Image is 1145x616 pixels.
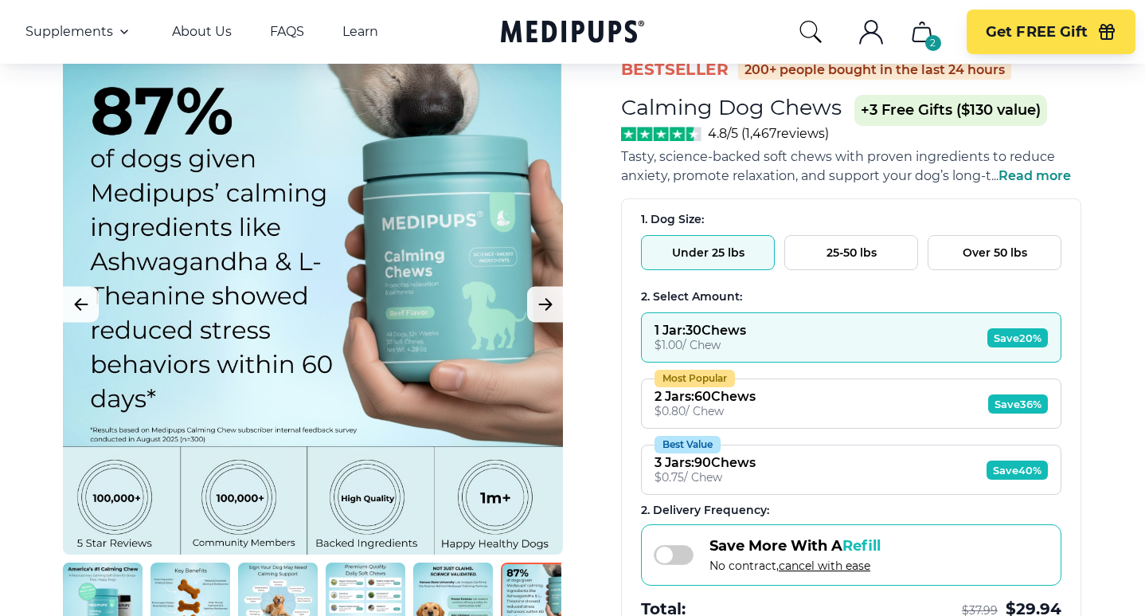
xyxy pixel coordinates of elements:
[925,35,941,51] div: 2
[527,287,563,323] button: Next Image
[928,235,1061,270] button: Over 50 lbs
[63,287,99,323] button: Previous Image
[655,404,756,418] div: $ 0.80 / Chew
[342,24,378,40] a: Learn
[270,24,304,40] a: FAQS
[655,470,756,485] div: $ 0.75 / Chew
[709,559,881,573] span: No contract,
[655,323,746,338] div: 1 Jar : 30 Chews
[784,235,918,270] button: 25-50 lbs
[798,19,823,45] button: search
[998,168,1071,183] span: Read more
[621,168,991,183] span: anxiety, promote relaxation, and support your dog’s long-t
[967,10,1135,54] button: Get FREE Gift
[708,126,829,141] span: 4.8/5 ( 1,467 reviews)
[641,445,1061,495] button: Best Value3 Jars:90Chews$0.75/ ChewSave40%
[641,212,1061,227] div: 1. Dog Size:
[641,289,1061,304] div: 2. Select Amount:
[987,328,1048,347] span: Save 20%
[501,17,644,49] a: Medipups
[779,559,870,573] span: cancel with ease
[641,503,769,517] span: 2 . Delivery Frequency:
[172,24,232,40] a: About Us
[709,537,881,555] span: Save More With A
[25,24,113,40] span: Supplements
[655,436,721,453] div: Best Value
[738,61,1011,80] div: 200+ people bought in the last 24 hours
[25,22,134,41] button: Supplements
[621,59,729,80] span: BestSeller
[641,312,1061,363] button: 1 Jar:30Chews$1.00/ ChewSave20%
[986,23,1088,41] span: Get FREE Gift
[641,379,1061,429] button: Most Popular2 Jars:60Chews$0.80/ ChewSave36%
[655,370,735,387] div: Most Popular
[991,168,1071,183] span: ...
[655,455,756,470] div: 3 Jars : 90 Chews
[842,537,881,555] span: Refill
[655,338,746,352] div: $ 1.00 / Chew
[641,235,775,270] button: Under 25 lbs
[903,13,941,51] button: cart
[621,127,701,141] img: Stars - 4.8
[621,149,1055,164] span: Tasty, science-backed soft chews with proven ingredients to reduce
[852,13,890,51] button: account
[655,389,756,404] div: 2 Jars : 60 Chews
[988,394,1048,414] span: Save 36%
[854,95,1047,126] span: +3 Free Gifts ($130 value)
[621,94,842,120] h1: Calming Dog Chews
[987,461,1048,480] span: Save 40%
